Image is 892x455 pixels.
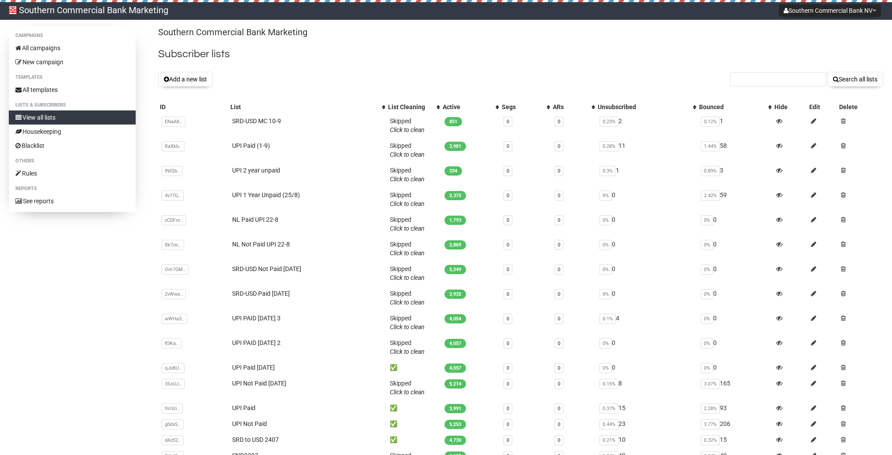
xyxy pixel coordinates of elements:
span: 3.07% [701,379,720,389]
a: Rules [9,166,136,180]
span: 0% [600,191,612,201]
div: List Cleaning [388,103,432,111]
div: ARs [553,103,587,111]
td: 0 [697,310,773,335]
td: 0 [697,236,773,261]
td: 1 [697,113,773,138]
th: Edit: No sort applied, sorting is disabled [807,101,837,113]
a: 0 [558,267,560,272]
div: Hide [774,103,806,111]
a: View all lists [9,110,136,125]
a: Blacklist [9,139,136,153]
td: 0 [596,261,697,286]
td: 15 [697,432,773,448]
td: 93 [697,400,773,416]
td: ✅ [386,400,441,416]
span: 4,730 [444,436,466,445]
td: ✅ [386,360,441,375]
span: 5,253 [444,420,466,429]
a: 0 [507,168,509,174]
span: 0.23% [600,117,618,127]
a: 0 [558,143,560,149]
span: Skipped [390,142,425,158]
a: 0 [558,242,560,248]
th: Segs: No sort applied, activate to apply an ascending sort [500,101,551,113]
a: 0 [507,422,509,427]
li: Campaigns [9,30,136,41]
li: Lists & subscribers [9,100,136,110]
span: 2.28% [701,404,720,414]
span: 0% [600,264,612,275]
a: Click to clean [390,274,425,281]
span: wWHa3.. [162,314,187,324]
div: Unsubscribed [598,103,688,111]
a: New campaign [9,55,136,69]
a: 0 [507,341,509,346]
span: Skipped [390,339,425,355]
span: qJoBU.. [162,363,185,373]
span: 4,054 [444,314,466,323]
span: 0% [600,215,612,225]
span: 334 [444,166,462,176]
td: 0 [697,286,773,310]
a: SRD to USD 2407 [232,436,279,443]
td: 0 [596,236,697,261]
span: zCDFm.. [162,215,186,225]
a: UPI Paid [DATE] [232,364,275,371]
th: List: No sort applied, activate to apply an ascending sort [229,101,386,113]
span: Skipped [390,191,425,207]
a: 0 [558,341,560,346]
span: Skipped [390,265,425,281]
a: SRD-USD Paid [DATE] [232,290,290,297]
span: 0% [600,240,612,250]
td: 0 [697,335,773,360]
a: UPI PAID [DATE] 3 [232,315,281,322]
td: 0 [697,212,773,236]
span: Skipped [390,216,425,232]
a: 0 [507,119,509,125]
span: Skipped [390,290,425,306]
span: lNIQb.. [162,166,183,176]
span: 0% [701,289,713,299]
li: Templates [9,72,136,83]
span: dAz52.. [162,435,184,445]
a: 0 [507,291,509,297]
a: NL Not Paid UPI 22-8 [232,241,290,248]
span: 0.21% [600,435,618,445]
td: 58 [697,138,773,162]
span: 851 [444,117,462,126]
td: 0 [596,212,697,236]
th: Unsubscribed: No sort applied, activate to apply an ascending sort [596,101,697,113]
span: 4,057 [444,363,466,373]
a: Housekeeping [9,125,136,139]
button: Add a new list [158,72,213,87]
a: 0 [558,437,560,443]
li: Reports [9,183,136,194]
span: Skipped [390,241,425,257]
li: Others [9,156,136,166]
div: Bounced [699,103,764,111]
td: 0 [596,360,697,375]
span: 0.1% [600,314,616,324]
th: ARs: No sort applied, activate to apply an ascending sort [551,101,596,113]
span: 0.37% [600,404,618,414]
span: 1.44% [701,141,720,151]
a: Click to clean [390,348,425,355]
a: UPI Paid [232,404,255,411]
a: Click to clean [390,126,425,133]
a: 0 [558,193,560,198]
td: ✅ [386,416,441,432]
a: Click to clean [390,389,425,396]
span: 0% [701,314,713,324]
a: SRD-USD MC 10-9 [232,117,281,125]
span: 0.15% [600,379,618,389]
a: 0 [507,437,509,443]
td: 3 [697,162,773,187]
a: UPI Not Paid [232,420,267,427]
a: UPI 2 year unpaid [232,167,280,174]
th: List Cleaning: No sort applied, activate to apply an ascending sort [386,101,441,113]
td: 4 [596,310,697,335]
td: 59 [697,187,773,212]
td: 0 [697,261,773,286]
a: 0 [507,267,509,272]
